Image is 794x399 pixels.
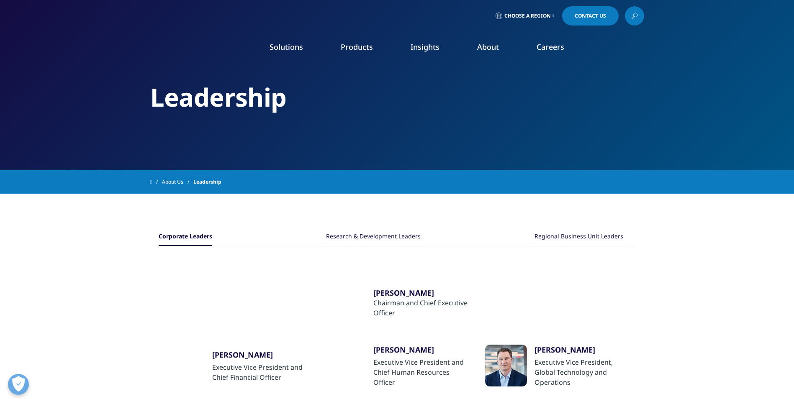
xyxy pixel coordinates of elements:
[193,174,221,189] span: Leadership
[411,42,439,52] a: Insights
[537,42,564,52] a: Careers
[150,82,644,113] h2: Leadership
[8,374,29,395] button: Open Preferences
[212,350,309,360] div: [PERSON_NAME]
[162,174,193,189] a: About Us
[373,357,470,387] div: Executive Vice President and Chief Human Resources Officer
[534,345,632,355] div: [PERSON_NAME]
[534,228,623,246] button: Regional Business Unit Leaders
[159,228,212,246] button: Corporate Leaders
[373,288,470,298] a: [PERSON_NAME]
[326,228,421,246] button: Research & Development Leaders
[212,350,309,362] a: [PERSON_NAME]
[534,357,632,387] div: Executive Vice President, Global Technology and Operations
[534,345,632,357] a: [PERSON_NAME]
[373,345,470,355] div: [PERSON_NAME]
[504,13,551,19] span: Choose a Region
[575,13,606,18] span: Contact Us
[221,29,644,69] nav: Primary
[373,345,470,357] a: [PERSON_NAME]
[341,42,373,52] a: Products
[212,362,309,382] div: Executive Vice President and Chief Financial Officer
[270,42,303,52] a: Solutions
[373,298,470,318] div: Chairman and Chief Executive Officer
[477,42,499,52] a: About
[562,6,619,26] a: Contact Us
